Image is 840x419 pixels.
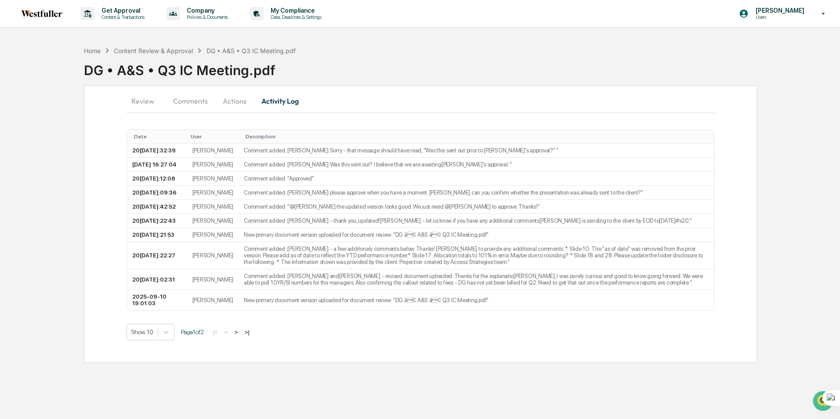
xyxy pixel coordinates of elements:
div: We're available if you need us! [30,76,111,83]
a: 🖐️Preclearance [5,107,60,123]
div: Home [84,47,101,54]
p: How can we help? [9,18,160,33]
span: Page 1 of 2 [181,329,204,336]
td: Comment added: [PERSON_NAME] - thank you, updated!​ [PERSON_NAME] - let us know if you have any a... [239,214,714,228]
p: Company [180,7,232,14]
td: New primary document version uploaded for document review: "DG â¢ A&S â¢ Q3 IC Meeting.pdf" [239,290,714,310]
td: Comment added: [PERSON_NAME] please approve when you have a moment. [PERSON_NAME] can you confirm... [239,186,714,200]
td: Comment added: "Approved​" [239,172,714,186]
button: Actions [215,90,254,112]
div: Toggle SortBy [191,134,235,140]
div: secondary tabs example [127,90,714,112]
td: Comment added: [PERSON_NAME] Was this sent out? I believe that we are awaiting[PERSON_NAME]'s app... [239,158,714,172]
td: 20[DATE]:09:36 [127,186,187,200]
div: DG • A&S • Q3 IC Meeting.pdf [84,55,840,78]
td: Comment added: [PERSON_NAME] - a few additonaly comments below. Thanks! [PERSON_NAME] to provide ... [239,242,714,269]
button: Start new chat [149,70,160,80]
button: |< [210,329,221,336]
td: New primary document version uploaded for document review: "DG â¢ A&S â¢ Q3 IC Meeting.pdf" [239,228,714,242]
button: Activity Log [254,90,306,112]
td: [PERSON_NAME] [187,214,239,228]
td: 20[DATE]:21:53 [127,228,187,242]
td: 20[DATE]:22:43 [127,214,187,228]
p: Data, Deadlines & Settings [264,14,326,20]
div: Start new chat [30,67,144,76]
td: Comment added: [PERSON_NAME] Sorry - that message should have read, "Was this sent out prior to [... [239,144,714,158]
div: DG • A&S • Q3 IC Meeting.pdf [206,47,296,54]
td: Comment added: "@[PERSON_NAME] the updated version looks good. We just need @[PERSON_NAME] to app... [239,200,714,214]
td: [PERSON_NAME] [187,290,239,310]
span: Attestations [72,111,109,119]
td: [PERSON_NAME] [187,172,239,186]
td: Comment added: [PERSON_NAME] and[PERSON_NAME] - revised document uploaded. Thanks for the explana... [239,269,714,290]
iframe: Open customer support [812,390,836,414]
td: [PERSON_NAME] [187,186,239,200]
div: Toggle SortBy [246,134,710,140]
span: Data Lookup [18,127,55,136]
td: 20[DATE]:22:27 [127,242,187,269]
div: 🗄️ [64,112,71,119]
p: Get Approval [94,7,149,14]
button: > [232,329,241,336]
span: Pylon [87,149,106,155]
td: 20[DATE]:42:52 [127,200,187,214]
div: 🔎 [9,128,16,135]
p: [PERSON_NAME] [749,7,809,14]
td: [PERSON_NAME] [187,158,239,172]
a: 🗄️Attestations [60,107,112,123]
div: Content Review & Approval [114,47,193,54]
a: Powered byPylon [62,148,106,155]
td: 20[DATE]:02:31 [127,269,187,290]
td: [PERSON_NAME] [187,200,239,214]
td: [PERSON_NAME] [187,269,239,290]
td: 20[DATE]:12:08 [127,172,187,186]
p: Policies & Documents [180,14,232,20]
p: Users [749,14,809,20]
p: My Compliance [264,7,326,14]
button: Review [127,90,166,112]
p: Content & Transactions [94,14,149,20]
td: [PERSON_NAME] [187,144,239,158]
span: Preclearance [18,111,57,119]
td: 2025-09-10 19:01:03 [127,290,187,310]
button: < [222,329,231,336]
td: 20[DATE]:32:39 [127,144,187,158]
button: Comments [166,90,215,112]
div: Toggle SortBy [134,134,184,140]
td: [PERSON_NAME] [187,242,239,269]
img: 1746055101610-c473b297-6a78-478c-a979-82029cc54cd1 [9,67,25,83]
button: >| [242,329,252,336]
a: 🔎Data Lookup [5,124,59,140]
td: [DATE] 16:27:04 [127,158,187,172]
div: 🖐️ [9,112,16,119]
td: [PERSON_NAME] [187,228,239,242]
img: logo [21,10,63,17]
